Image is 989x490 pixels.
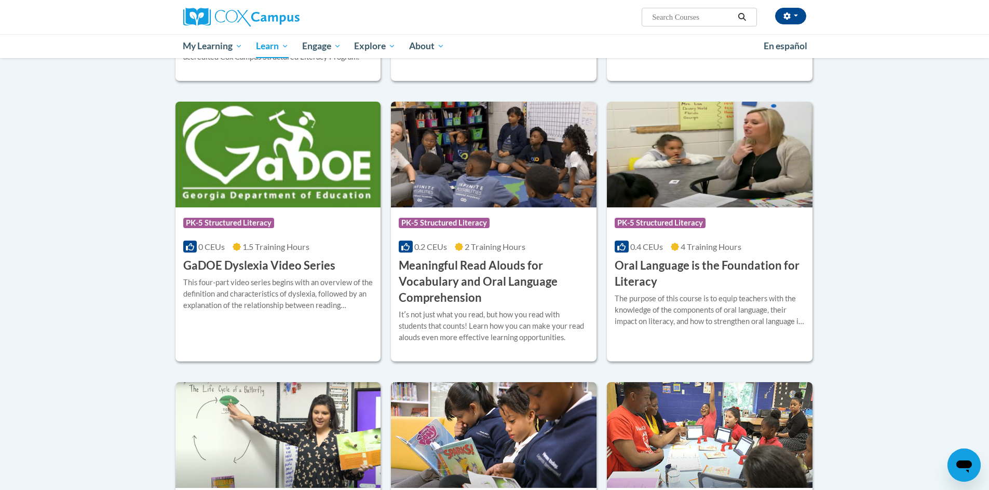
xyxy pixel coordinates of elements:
img: Course Logo [175,102,381,207]
img: Course Logo [607,102,812,207]
img: Course Logo [175,382,381,488]
img: Course Logo [391,102,597,207]
a: Explore [347,34,402,58]
a: Course LogoPK-5 Structured Literacy0.2 CEUs2 Training Hours Meaningful Read Alouds for Vocabulary... [391,102,597,361]
span: About [409,40,444,52]
img: Cox Campus [183,8,300,26]
a: Course LogoPK-5 Structured Literacy0.4 CEUs4 Training Hours Oral Language is the Foundation for L... [607,102,812,361]
span: Engage [302,40,341,52]
div: This four-part video series begins with an overview of the definition and characteristics of dysl... [183,277,373,311]
span: PK-5 Structured Literacy [615,218,706,228]
h3: GaDOE Dyslexia Video Series [183,258,335,274]
span: My Learning [183,40,242,52]
img: Course Logo [607,382,812,488]
a: Cox Campus [183,8,381,26]
h3: Oral Language is the Foundation for Literacy [615,258,805,290]
button: Search [734,11,750,23]
img: Course Logo [391,382,597,488]
div: Main menu [168,34,822,58]
a: Course LogoPK-5 Structured Literacy0 CEUs1.5 Training Hours GaDOE Dyslexia Video SeriesThis four-... [175,102,381,361]
span: 0.2 CEUs [414,242,447,251]
a: My Learning [177,34,250,58]
iframe: Button to launch messaging window, conversation in progress [947,449,981,482]
a: Engage [295,34,348,58]
button: Account Settings [775,8,806,24]
span: 4 Training Hours [681,242,741,251]
input: Search Courses [651,11,734,23]
h3: Meaningful Read Alouds for Vocabulary and Oral Language Comprehension [399,258,589,305]
span: PK-5 Structured Literacy [183,218,274,228]
span: Learn [256,40,289,52]
span: PK-5 Structured Literacy [399,218,490,228]
span: 0.4 CEUs [630,242,663,251]
div: The purpose of this course is to equip teachers with the knowledge of the components of oral lang... [615,293,805,327]
span: 2 Training Hours [465,242,525,251]
div: Itʹs not just what you read, but how you read with students that counts! Learn how you can make y... [399,309,589,343]
a: Learn [249,34,295,58]
span: Explore [354,40,396,52]
span: En español [764,40,807,51]
a: En español [757,35,814,57]
span: 1.5 Training Hours [242,242,309,251]
span: 0 CEUs [198,242,225,251]
a: About [402,34,451,58]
